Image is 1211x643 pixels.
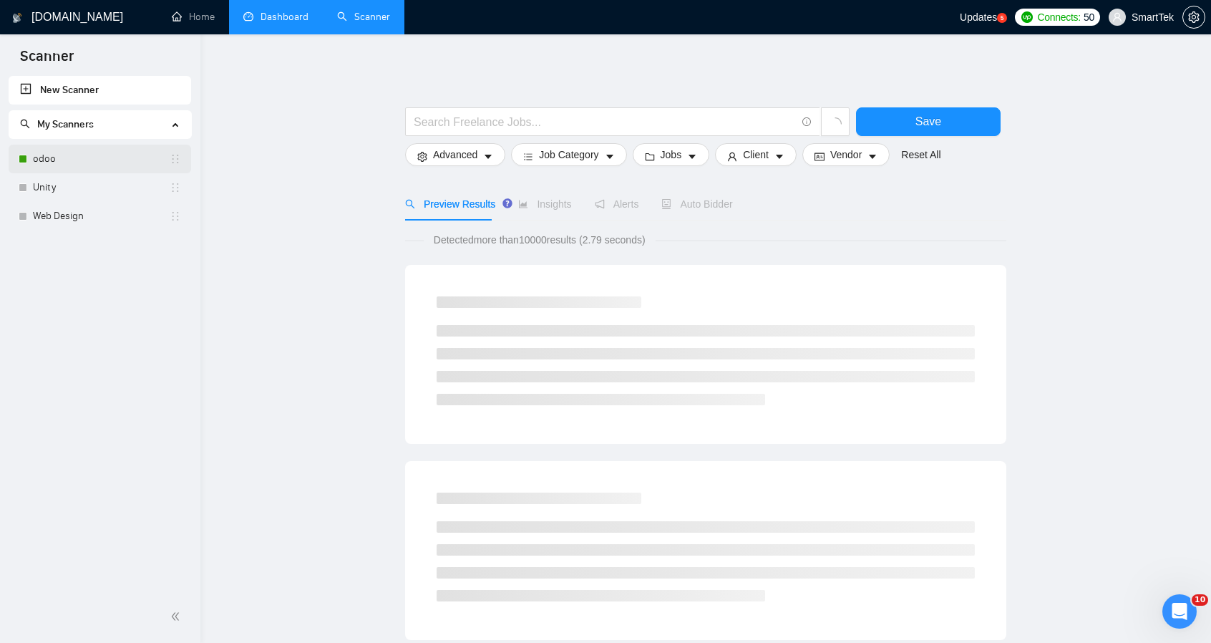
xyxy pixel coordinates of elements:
span: double-left [170,609,185,624]
span: holder [170,153,181,165]
span: Auto Bidder [661,198,732,210]
span: caret-down [483,151,493,162]
span: holder [170,182,181,193]
a: 5 [997,13,1007,23]
span: robot [661,199,671,209]
div: Tooltip anchor [501,197,514,210]
span: My Scanners [37,118,94,130]
a: Reset All [901,147,940,163]
span: setting [417,151,427,162]
span: idcard [814,151,825,162]
a: Web Design [33,202,170,231]
span: bars [523,151,533,162]
button: userClientcaret-down [715,143,797,166]
span: user [1112,12,1122,22]
span: Save [915,112,941,130]
span: caret-down [605,151,615,162]
span: folder [645,151,655,162]
span: Connects: [1038,9,1081,25]
span: setting [1183,11,1205,23]
span: holder [170,211,181,222]
a: homeHome [172,11,215,23]
span: Job Category [539,147,598,163]
span: Updates [960,11,997,23]
span: Advanced [433,147,477,163]
a: dashboardDashboard [243,11,308,23]
text: 5 [1001,15,1004,21]
span: user [727,151,737,162]
a: searchScanner [337,11,390,23]
input: Search Freelance Jobs... [414,113,796,131]
li: odoo [9,145,191,173]
button: settingAdvancedcaret-down [405,143,505,166]
span: caret-down [687,151,697,162]
a: Unity [33,173,170,202]
span: caret-down [774,151,784,162]
span: loading [829,117,842,130]
li: Web Design [9,202,191,231]
button: barsJob Categorycaret-down [511,143,626,166]
span: notification [595,199,605,209]
span: search [20,119,30,129]
span: Insights [518,198,571,210]
span: caret-down [867,151,877,162]
span: 10 [1192,594,1208,606]
span: Scanner [9,46,85,76]
span: Client [743,147,769,163]
iframe: Intercom live chat [1162,594,1197,629]
span: My Scanners [20,118,94,130]
li: New Scanner [9,76,191,105]
img: logo [12,6,22,29]
span: search [405,199,415,209]
span: info-circle [802,117,812,127]
span: area-chart [518,199,528,209]
button: Save [856,107,1001,136]
button: setting [1182,6,1205,29]
span: Jobs [661,147,682,163]
a: setting [1182,11,1205,23]
li: Unity [9,173,191,202]
span: Alerts [595,198,639,210]
button: folderJobscaret-down [633,143,710,166]
span: 50 [1084,9,1094,25]
button: idcardVendorcaret-down [802,143,890,166]
span: Vendor [830,147,862,163]
a: odoo [33,145,170,173]
span: Preview Results [405,198,495,210]
a: New Scanner [20,76,180,105]
span: Detected more than 10000 results (2.79 seconds) [424,232,656,248]
img: upwork-logo.png [1021,11,1033,23]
